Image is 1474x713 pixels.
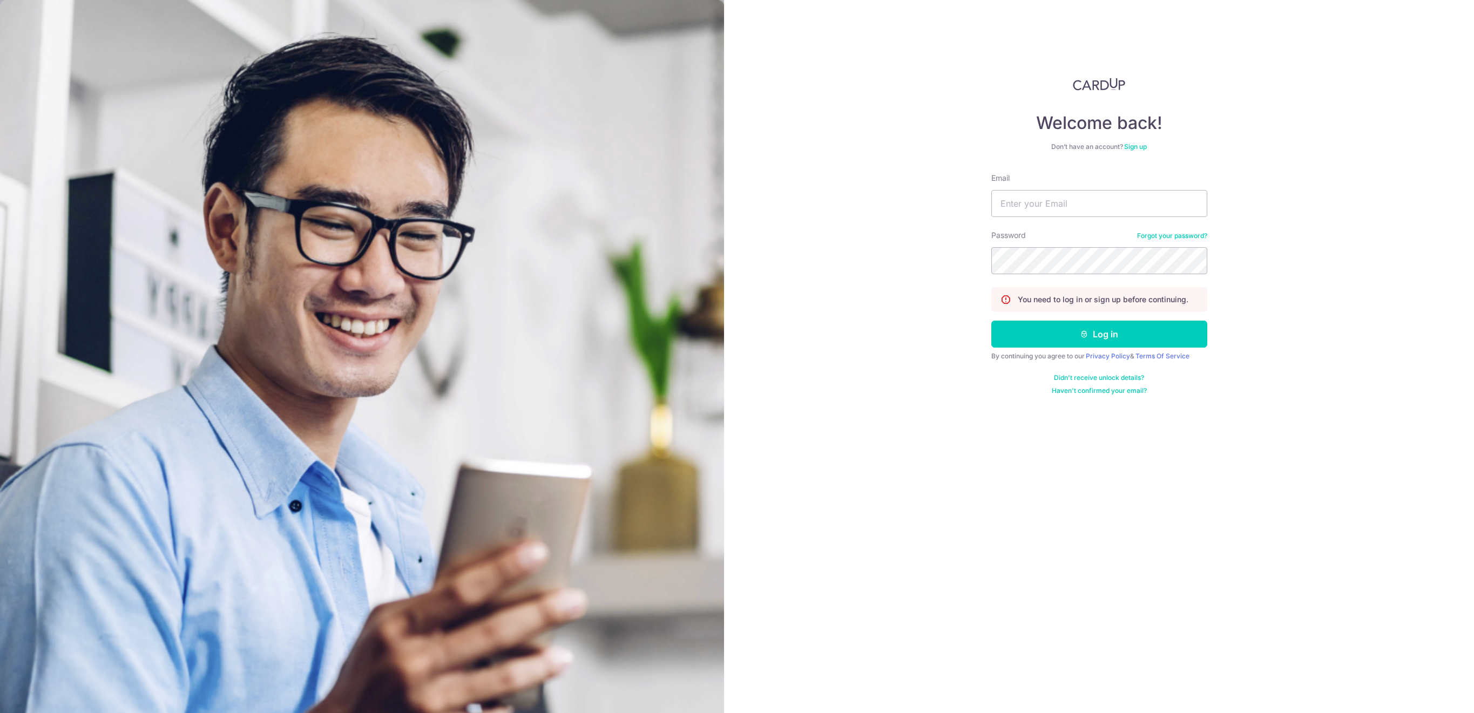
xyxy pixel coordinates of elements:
[1073,78,1126,91] img: CardUp Logo
[1086,352,1130,360] a: Privacy Policy
[1052,386,1147,395] a: Haven't confirmed your email?
[1018,294,1188,305] p: You need to log in or sign up before continuing.
[991,352,1207,361] div: By continuing you agree to our &
[1137,232,1207,240] a: Forgot your password?
[991,230,1026,241] label: Password
[1124,142,1147,151] a: Sign up
[991,112,1207,134] h4: Welcome back!
[991,142,1207,151] div: Don’t have an account?
[1135,352,1189,360] a: Terms Of Service
[1054,374,1144,382] a: Didn't receive unlock details?
[991,321,1207,348] button: Log in
[991,173,1010,184] label: Email
[991,190,1207,217] input: Enter your Email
